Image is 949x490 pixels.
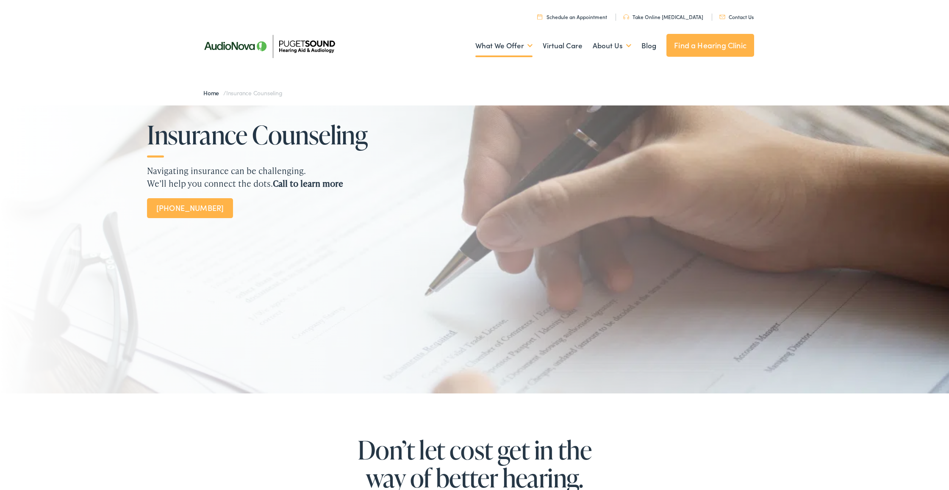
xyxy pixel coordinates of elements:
[537,14,542,19] img: utility icon
[475,30,533,61] a: What We Offer
[147,121,384,149] h1: Insurance Counseling
[203,89,223,97] a: Home
[593,30,631,61] a: About Us
[623,14,629,19] img: utility icon
[147,198,233,218] a: [PHONE_NUMBER]
[543,30,583,61] a: Virtual Care
[719,15,725,19] img: utility icon
[641,30,656,61] a: Blog
[623,13,703,20] a: Take Online [MEDICAL_DATA]
[226,89,283,97] span: Insurance Counseling
[537,13,607,20] a: Schedule an Appointment
[719,13,754,20] a: Contact Us
[203,89,283,97] span: /
[666,34,754,57] a: Find a Hearing Clinic
[273,177,343,189] strong: Call to learn more
[147,164,479,190] p: Navigating insurance can be challenging. We’ll help you connect the dots.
